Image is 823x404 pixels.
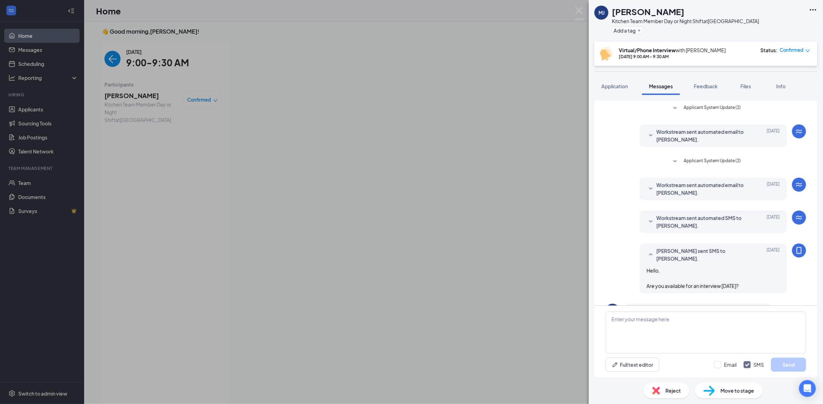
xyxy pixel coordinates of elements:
[741,83,751,89] span: Files
[657,214,748,230] span: Workstream sent automated SMS to [PERSON_NAME].
[767,247,780,262] span: [DATE]
[767,128,780,143] span: [DATE]
[671,157,741,166] button: SmallChevronDownApplicant System Update (2)
[805,48,810,53] span: down
[619,54,726,60] div: [DATE] 9:00 AM - 9:30 AM
[795,180,803,189] svg: WorkstreamLogo
[647,251,655,259] svg: SmallChevronUp
[780,47,804,54] span: Confirmed
[721,387,754,395] span: Move to stage
[799,380,816,397] div: Open Intercom Messenger
[767,214,780,230] span: [DATE]
[809,6,817,14] svg: Ellipses
[612,18,759,25] div: Kitchen Team Member Day or Night Shift at [GEOGRAPHIC_DATA]
[684,104,741,112] span: Applicant System Update (2)
[795,213,803,222] svg: WorkstreamLogo
[657,128,748,143] span: Workstream sent automated email to [PERSON_NAME].
[776,83,786,89] span: Info
[694,83,718,89] span: Feedback
[619,47,726,54] div: with [PERSON_NAME]
[606,358,659,372] button: Full text editorPen
[647,267,739,289] span: Hello, Are you available for an interview [DATE]?
[647,218,655,226] svg: SmallChevronDown
[767,181,780,197] span: [DATE]
[619,47,676,53] b: Virtual/Phone Interview
[771,358,806,372] button: Send
[657,181,748,197] span: Workstream sent automated email to [PERSON_NAME].
[612,361,619,368] svg: Pen
[666,387,681,395] span: Reject
[599,9,605,16] div: MJ
[649,83,673,89] span: Messages
[637,28,641,33] svg: Plus
[657,247,748,262] span: [PERSON_NAME] sent SMS to [PERSON_NAME].
[795,246,803,255] svg: MobileSms
[601,83,628,89] span: Application
[647,131,655,140] svg: SmallChevronDown
[671,104,741,112] button: SmallChevronDownApplicant System Update (2)
[647,185,655,193] svg: SmallChevronDown
[671,104,679,112] svg: SmallChevronDown
[612,27,643,34] button: PlusAdd a tag
[612,6,685,18] h1: [PERSON_NAME]
[761,47,778,54] div: Status :
[684,157,741,166] span: Applicant System Update (2)
[795,127,803,136] svg: WorkstreamLogo
[671,157,679,166] svg: SmallChevronDown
